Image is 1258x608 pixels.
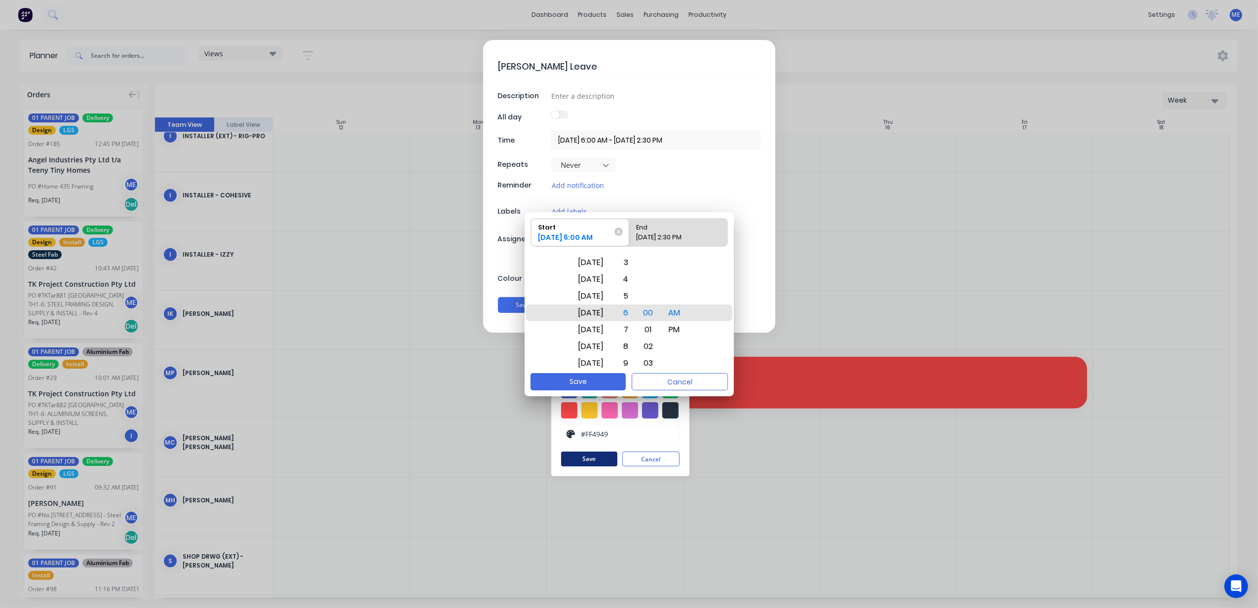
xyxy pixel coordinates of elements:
[636,253,661,373] div: Minute
[498,135,549,146] div: Time
[632,219,714,232] div: End
[498,159,549,170] div: Repeats
[602,402,618,418] div: #ff69b4
[612,338,634,355] div: 8
[572,304,610,321] div: [DATE]
[612,271,634,288] div: 4
[632,373,728,390] button: Cancel
[531,373,626,390] button: Save
[572,355,610,372] div: [DATE]
[662,304,686,321] div: AM
[581,402,598,418] div: #ffc82c
[637,338,659,355] div: 02
[612,321,634,338] div: 7
[498,273,549,284] div: Colour
[551,88,761,103] input: Enter a description
[612,288,634,304] div: 5
[498,206,549,217] div: Labels
[551,206,587,217] button: Add labels
[637,355,659,372] div: 03
[534,232,616,246] div: [DATE] 6:00 AM
[498,234,549,244] div: Assignees
[551,180,605,191] button: Add notification
[498,112,549,122] div: All day
[572,338,610,355] div: [DATE]
[637,321,659,338] div: 01
[622,452,680,466] button: Cancel
[612,304,634,321] div: 6
[632,232,714,246] div: [DATE] 2:30 PM
[572,271,610,288] div: [DATE]
[572,321,610,338] div: [DATE]
[612,355,634,372] div: 9
[611,253,636,373] div: Hour
[498,180,549,190] div: Reminder
[534,219,616,232] div: Start
[571,253,611,373] div: Date
[498,297,547,313] button: Save
[637,304,659,321] div: 00
[662,402,679,418] div: #273444
[561,452,617,466] button: Save
[561,402,577,418] div: #ff4949
[642,402,658,418] div: #6a5acd
[498,55,761,78] textarea: [PERSON_NAME] Leave
[622,402,638,418] div: #da70d6
[662,321,686,338] div: PM
[1224,574,1248,598] div: Open Intercom Messenger
[572,288,610,304] div: [DATE]
[498,91,549,101] div: Description
[572,254,610,271] div: [DATE]
[612,254,634,271] div: 3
